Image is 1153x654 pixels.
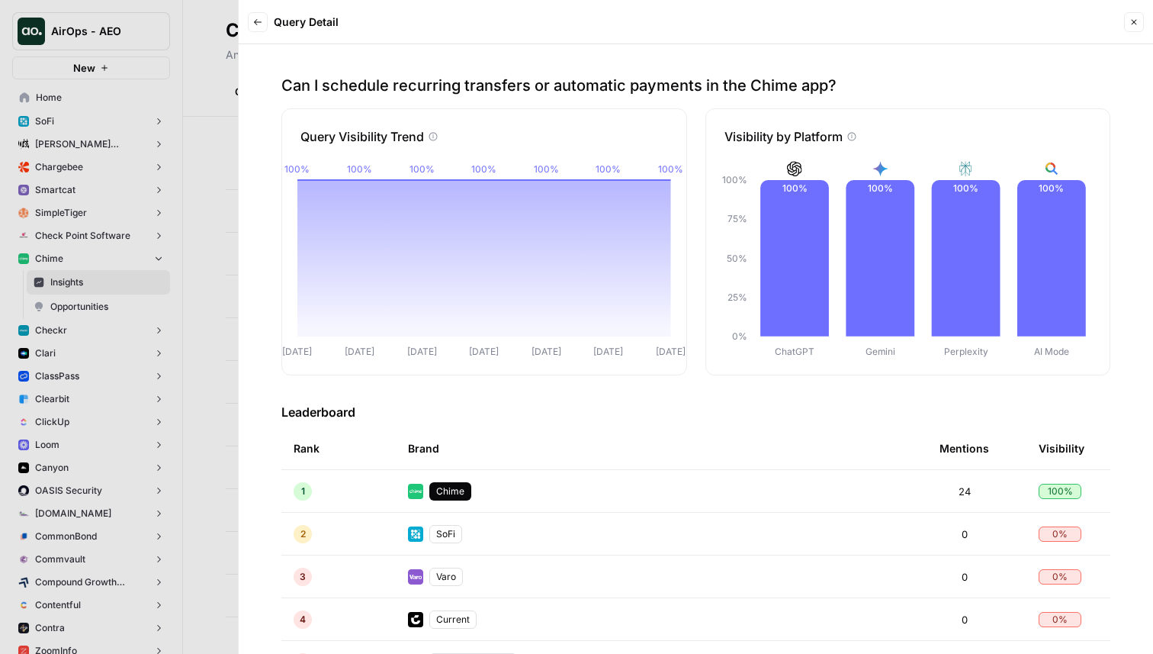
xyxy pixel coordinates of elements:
[408,427,915,469] div: Brand
[782,182,807,194] text: 100%
[1052,570,1068,584] span: 0 %
[658,163,683,175] tspan: 100%
[775,346,814,357] tspan: ChatGPT
[727,292,747,303] tspan: 25%
[1052,613,1068,627] span: 0 %
[534,163,559,175] tspan: 100%
[408,484,423,499] img: mhv33baw7plipcpp00rsngv1nu95
[721,174,747,185] tspan: 100%
[281,75,1110,96] p: Can I schedule recurring transfers or automatic payments in the Chime app?
[593,346,623,357] tspan: [DATE]
[274,14,339,30] span: Query Detail
[1048,485,1073,498] span: 100 %
[345,346,374,357] tspan: [DATE]
[866,346,895,357] tspan: Gemini
[300,527,306,541] span: 2
[429,568,463,586] div: Varo
[868,182,893,194] text: 100%
[727,214,747,225] tspan: 75%
[281,403,1110,421] h3: Leaderboard
[962,612,968,627] span: 0
[469,346,499,357] tspan: [DATE]
[726,253,747,264] tspan: 50%
[347,163,372,175] tspan: 100%
[471,163,496,175] tspan: 100%
[408,527,423,542] img: 3vibx1q1sudvcbtbvr0vc6shfgz6
[429,482,471,501] div: Chime
[953,182,978,194] text: 100%
[301,485,305,498] span: 1
[724,127,843,146] p: Visibility by Platform
[656,346,686,357] tspan: [DATE]
[294,427,320,469] div: Rank
[300,613,306,627] span: 4
[408,569,423,585] img: e5fk9tiju2g891kiden7v1vts7yb
[429,525,462,543] div: SoFi
[429,611,477,629] div: Current
[1039,427,1084,469] div: Visibility
[282,346,312,357] tspan: [DATE]
[300,127,424,146] p: Query Visibility Trend
[962,527,968,542] span: 0
[939,427,989,469] div: Mentions
[1039,182,1064,194] text: 100%
[1034,346,1069,357] tspan: AI Mode
[300,570,306,584] span: 3
[596,163,621,175] tspan: 100%
[532,346,561,357] tspan: [DATE]
[943,346,988,357] tspan: Perplexity
[408,612,423,627] img: ggykp1v33818op4s0epk3dctj1tt
[962,569,968,585] span: 0
[1052,527,1068,541] span: 0 %
[409,163,435,175] tspan: 100%
[284,163,310,175] tspan: 100%
[731,330,747,342] tspan: 0%
[959,484,971,499] span: 24
[407,346,437,357] tspan: [DATE]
